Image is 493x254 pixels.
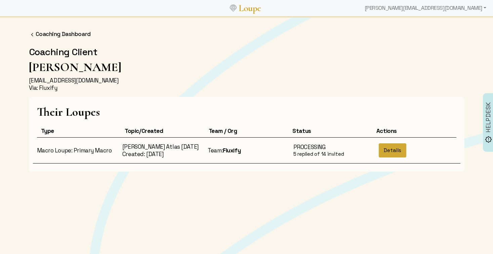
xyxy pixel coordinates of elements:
div: Team: [204,147,289,154]
div: Status [288,127,372,135]
div: PROCESSING [293,143,371,151]
a: Coaching Dashboard [36,30,91,38]
div: [PERSON_NAME][EMAIL_ADDRESS][DOMAIN_NAME] [362,1,489,15]
div: [PERSON_NAME] Atlas [DATE] Created: [DATE] [118,143,204,158]
img: brightness_alert_FILL0_wght500_GRAD0_ops.svg [485,136,492,143]
div: Actions [372,127,456,135]
strong: Fluxify [223,147,241,154]
a: Loupe [237,2,263,14]
div: 5 replied of 14 invited [293,151,371,157]
button: Details [379,143,406,157]
div: Topic/Created [121,127,205,135]
div: Team / Org [205,127,289,135]
h1: Their Loupes [37,105,456,119]
div: Macro Loupe: Primary Macro [33,147,118,154]
h2: Coaching Client [25,46,468,58]
img: FFFF [29,31,36,38]
h1: [PERSON_NAME] [25,60,468,74]
img: Loupe Logo [230,5,237,11]
div: Type [37,127,121,135]
p: [EMAIL_ADDRESS][DOMAIN_NAME] Via: Fluxify [25,77,468,92]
